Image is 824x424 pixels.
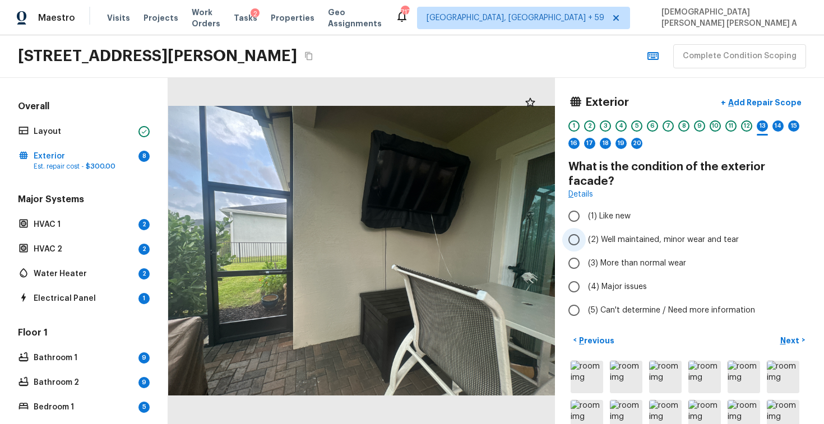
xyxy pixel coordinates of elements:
[568,138,580,149] div: 16
[16,100,152,115] h5: Overall
[568,120,580,132] div: 1
[588,234,739,245] span: (2) Well maintained, minor wear and tear
[251,8,260,20] div: 2
[192,7,220,29] span: Work Orders
[16,327,152,341] h5: Floor 1
[138,268,150,279] div: 2
[588,211,631,222] span: (1) Like new
[631,138,642,149] div: 20
[34,126,134,137] p: Layout
[631,120,642,132] div: 5
[328,7,382,29] span: Geo Assignments
[568,160,811,189] h4: What is the condition of the exterior facade?
[138,244,150,255] div: 2
[34,219,134,230] p: HVAC 1
[663,120,674,132] div: 7
[34,268,134,279] p: Water Heater
[649,361,682,393] img: room img
[16,193,152,208] h5: Major Systems
[585,95,629,110] h4: Exterior
[86,163,115,170] span: $300.00
[138,293,150,304] div: 1
[694,120,705,132] div: 9
[34,293,134,304] p: Electrical Panel
[588,281,647,292] span: (4) Major issues
[678,120,689,132] div: 8
[271,12,314,24] span: Properties
[34,162,134,171] p: Est. repair cost -
[600,120,611,132] div: 3
[615,120,627,132] div: 4
[726,97,802,108] p: Add Repair Scope
[780,335,802,346] p: Next
[143,12,178,24] span: Projects
[615,138,627,149] div: 19
[584,138,595,149] div: 17
[138,151,150,162] div: 8
[138,402,150,413] div: 5
[710,120,721,132] div: 10
[588,258,686,269] span: (3) More than normal wear
[712,91,811,114] button: +Add Repair Scope
[647,120,658,132] div: 6
[138,377,150,388] div: 9
[38,12,75,24] span: Maestro
[688,361,721,393] img: room img
[18,46,297,66] h2: [STREET_ADDRESS][PERSON_NAME]
[757,120,768,132] div: 13
[427,12,604,24] span: [GEOGRAPHIC_DATA], [GEOGRAPHIC_DATA] + 59
[571,361,603,393] img: room img
[138,352,150,364] div: 9
[234,14,257,22] span: Tasks
[34,352,134,364] p: Bathroom 1
[302,49,316,63] button: Copy Address
[788,120,799,132] div: 15
[741,120,752,132] div: 12
[610,361,642,393] img: room img
[34,244,134,255] p: HVAC 2
[401,7,409,18] div: 717
[34,377,134,388] p: Bathroom 2
[775,331,811,350] button: Next>
[577,335,614,346] p: Previous
[588,305,755,316] span: (5) Can't determine / Need more information
[568,189,593,200] a: Details
[138,219,150,230] div: 2
[767,361,799,393] img: room img
[568,331,619,350] button: <Previous
[725,120,737,132] div: 11
[107,12,130,24] span: Visits
[600,138,611,149] div: 18
[772,120,784,132] div: 14
[728,361,760,393] img: room img
[34,151,134,162] p: Exterior
[657,7,807,29] span: [DEMOGRAPHIC_DATA][PERSON_NAME] [PERSON_NAME] A
[584,120,595,132] div: 2
[34,402,134,413] p: Bedroom 1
